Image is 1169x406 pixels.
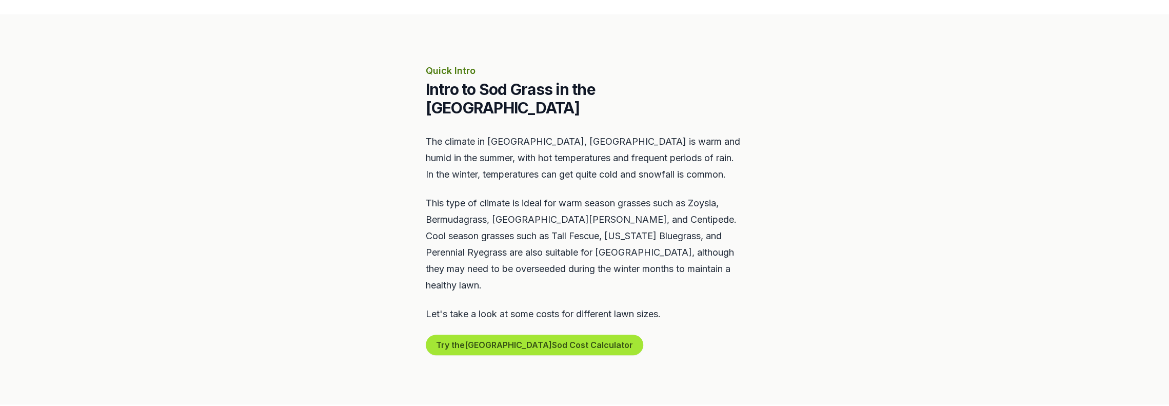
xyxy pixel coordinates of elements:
h2: Intro to Sod Grass in the [GEOGRAPHIC_DATA] [426,80,744,117]
button: Try the[GEOGRAPHIC_DATA]Sod Cost Calculator [426,335,643,355]
p: The climate in [GEOGRAPHIC_DATA], [GEOGRAPHIC_DATA] is warm and humid in the summer, with hot tem... [426,133,744,183]
p: This type of climate is ideal for warm season grasses such as Zoysia, Bermudagrass, [GEOGRAPHIC_D... [426,195,744,294]
p: Quick Intro [426,64,744,78]
p: Let's take a look at some costs for different lawn sizes. [426,306,744,322]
